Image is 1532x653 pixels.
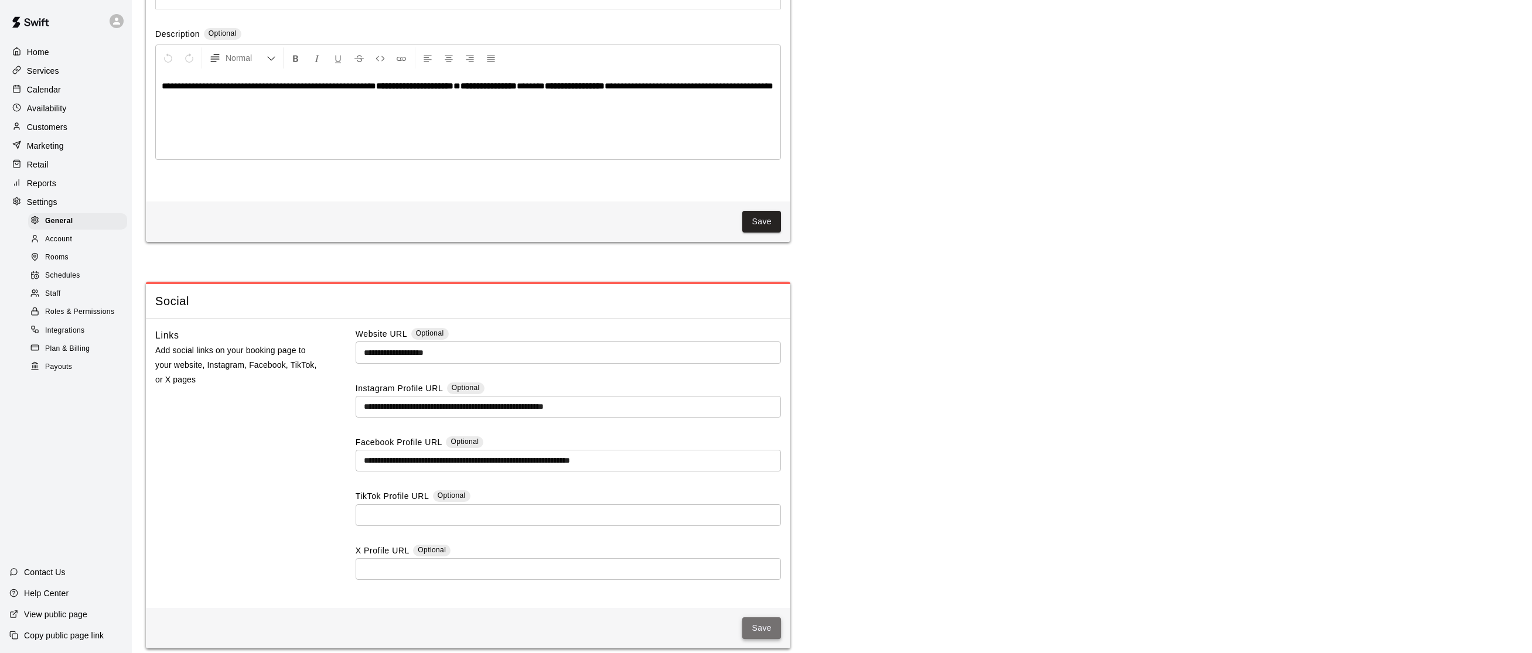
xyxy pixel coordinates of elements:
div: Plan & Billing [28,341,127,357]
span: Optional [418,546,446,554]
label: Instagram Profile URL [356,382,443,396]
a: Payouts [28,358,132,376]
button: Insert Code [370,47,390,69]
div: Payouts [28,359,127,375]
span: Account [45,234,72,245]
a: Staff [28,285,132,303]
a: Plan & Billing [28,340,132,358]
button: Formatting Options [204,47,281,69]
a: Integrations [28,322,132,340]
button: Save [742,617,781,639]
span: Social [155,293,781,309]
a: Services [9,62,122,80]
button: Save [742,211,781,233]
button: Right Align [460,47,480,69]
a: General [28,212,132,230]
p: Marketing [27,140,64,152]
a: Settings [9,193,122,211]
button: Redo [179,47,199,69]
h6: Links [155,328,179,343]
a: Marketing [9,137,122,155]
p: Customers [27,121,67,133]
a: Roles & Permissions [28,303,132,322]
div: Rooms [28,249,127,266]
button: Justify Align [481,47,501,69]
p: Services [27,65,59,77]
div: Integrations [28,323,127,339]
p: Settings [27,196,57,208]
a: Reports [9,175,122,192]
button: Format Italics [307,47,327,69]
p: Calendar [27,84,61,95]
span: Staff [45,288,60,300]
span: Optional [209,29,237,37]
a: Calendar [9,81,122,98]
button: Undo [158,47,178,69]
span: Integrations [45,325,85,337]
a: Customers [9,118,122,136]
a: Schedules [28,267,132,285]
button: Left Align [418,47,438,69]
span: Optional [416,329,444,337]
span: Payouts [45,361,72,373]
p: Add social links on your booking page to your website, Instagram, Facebook, TikTok, or X pages [155,343,318,388]
span: Roles & Permissions [45,306,114,318]
button: Insert Link [391,47,411,69]
p: Reports [27,177,56,189]
label: X Profile URL [356,545,410,558]
p: Contact Us [24,566,66,578]
span: Schedules [45,270,80,282]
a: Home [9,43,122,61]
span: Rooms [45,252,69,264]
div: Account [28,231,127,248]
span: Normal [226,52,267,64]
div: General [28,213,127,230]
span: Plan & Billing [45,343,90,355]
a: Rooms [28,249,132,267]
label: Facebook Profile URL [356,436,442,450]
p: Help Center [24,587,69,599]
button: Format Strikethrough [349,47,369,69]
a: Account [28,230,132,248]
button: Format Bold [286,47,306,69]
p: Retail [27,159,49,170]
span: Optional [452,384,480,392]
p: Copy public page link [24,630,104,641]
span: Optional [438,491,466,500]
p: View public page [24,608,87,620]
label: TikTok Profile URL [356,490,429,504]
div: Staff [28,286,127,302]
button: Center Align [439,47,459,69]
div: Schedules [28,268,127,284]
label: Website URL [356,328,407,341]
label: Description [155,28,200,42]
p: Home [27,46,49,58]
a: Retail [9,156,122,173]
span: General [45,216,73,227]
button: Format Underline [328,47,348,69]
p: Availability [27,102,67,114]
span: Optional [451,437,479,446]
div: Roles & Permissions [28,304,127,320]
a: Availability [9,100,122,117]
